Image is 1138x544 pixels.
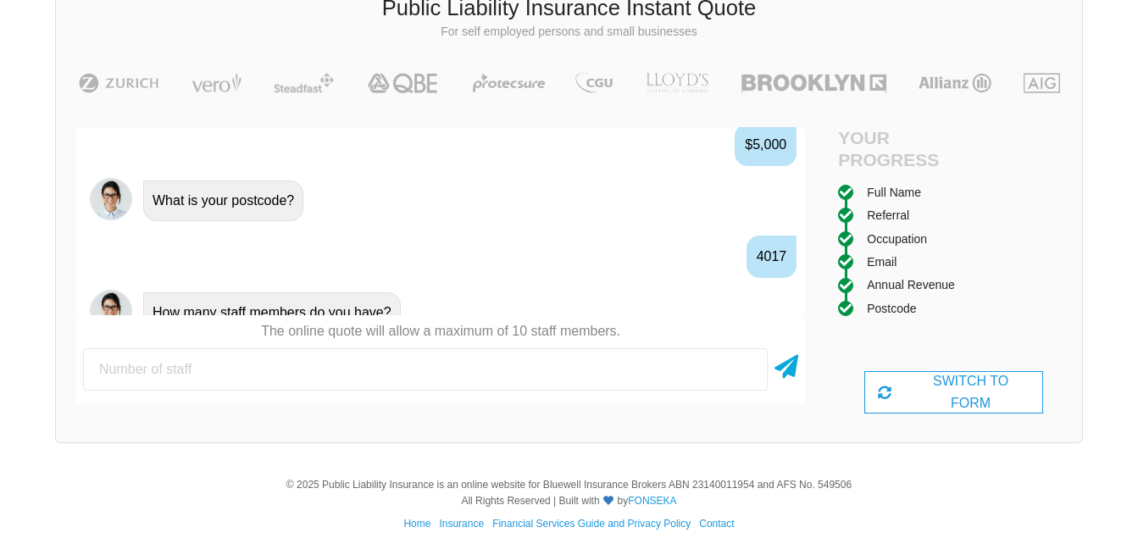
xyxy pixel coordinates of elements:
[76,322,805,341] p: The online quote will allow a maximum of 10 staff members.
[628,495,676,507] a: FONSEKA
[735,124,797,166] div: $5,000
[403,518,430,530] a: Home
[267,73,341,93] img: Steadfast | Public Liability Insurance
[1017,73,1067,93] img: AIG | Public Liability Insurance
[90,178,132,220] img: Chatbot | PLI
[83,348,768,391] input: Number of staff
[867,299,916,318] div: Postcode
[492,518,691,530] a: Financial Services Guide and Privacy Policy
[143,292,401,333] div: How many staff members do you have?
[439,518,484,530] a: Insurance
[71,73,167,93] img: Zurich | Public Liability Insurance
[838,127,953,169] h4: Your Progress
[466,73,552,93] img: Protecsure | Public Liability Insurance
[867,183,921,202] div: Full Name
[864,371,1043,414] div: SWITCH TO FORM
[867,253,897,271] div: Email
[184,73,249,93] img: Vero | Public Liability Insurance
[143,180,303,221] div: What is your postcode?
[69,24,1069,41] p: For self employed persons and small businesses
[636,73,718,93] img: LLOYD's | Public Liability Insurance
[867,230,927,248] div: Occupation
[735,73,893,93] img: Brooklyn | Public Liability Insurance
[358,73,449,93] img: QBE | Public Liability Insurance
[910,73,1000,93] img: Allianz | Public Liability Insurance
[867,275,955,294] div: Annual Revenue
[867,206,909,225] div: Referral
[90,290,132,332] img: Chatbot | PLI
[699,518,734,530] a: Contact
[747,236,797,278] div: 4017
[569,73,619,93] img: CGU | Public Liability Insurance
